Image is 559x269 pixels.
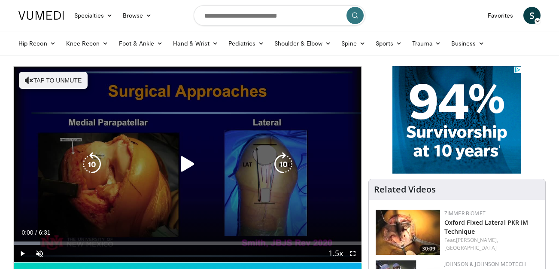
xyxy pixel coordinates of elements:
[114,35,168,52] a: Foot & Ankle
[19,72,88,89] button: Tap to unmute
[13,35,61,52] a: Hip Recon
[376,210,440,255] img: 1139bc86-10bf-4018-b609-ddc03866ed6b.150x105_q85_crop-smart_upscale.jpg
[444,210,486,217] a: Zimmer Biomet
[444,218,529,235] a: Oxford Fixed Lateral PKR IM Technique
[446,35,490,52] a: Business
[61,35,114,52] a: Knee Recon
[327,245,344,262] button: Playback Rate
[269,35,336,52] a: Shoulder & Elbow
[35,229,37,236] span: /
[14,241,362,245] div: Progress Bar
[69,7,118,24] a: Specialties
[374,184,436,195] h4: Related Videos
[21,229,33,236] span: 0:00
[444,236,538,252] div: Feat.
[14,245,31,262] button: Play
[194,5,365,26] input: Search topics, interventions
[444,236,498,251] a: [PERSON_NAME], [GEOGRAPHIC_DATA]
[118,7,157,24] a: Browse
[444,260,526,268] a: Johnson & Johnson MedTech
[14,67,362,263] video-js: Video Player
[39,229,50,236] span: 6:31
[18,11,64,20] img: VuMedi Logo
[483,7,518,24] a: Favorites
[376,210,440,255] a: 30:09
[371,35,407,52] a: Sports
[523,7,541,24] a: S
[407,35,446,52] a: Trauma
[344,245,362,262] button: Fullscreen
[31,245,48,262] button: Unmute
[419,245,438,253] span: 30:09
[336,35,370,52] a: Spine
[392,66,521,174] iframe: Advertisement
[168,35,223,52] a: Hand & Wrist
[223,35,269,52] a: Pediatrics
